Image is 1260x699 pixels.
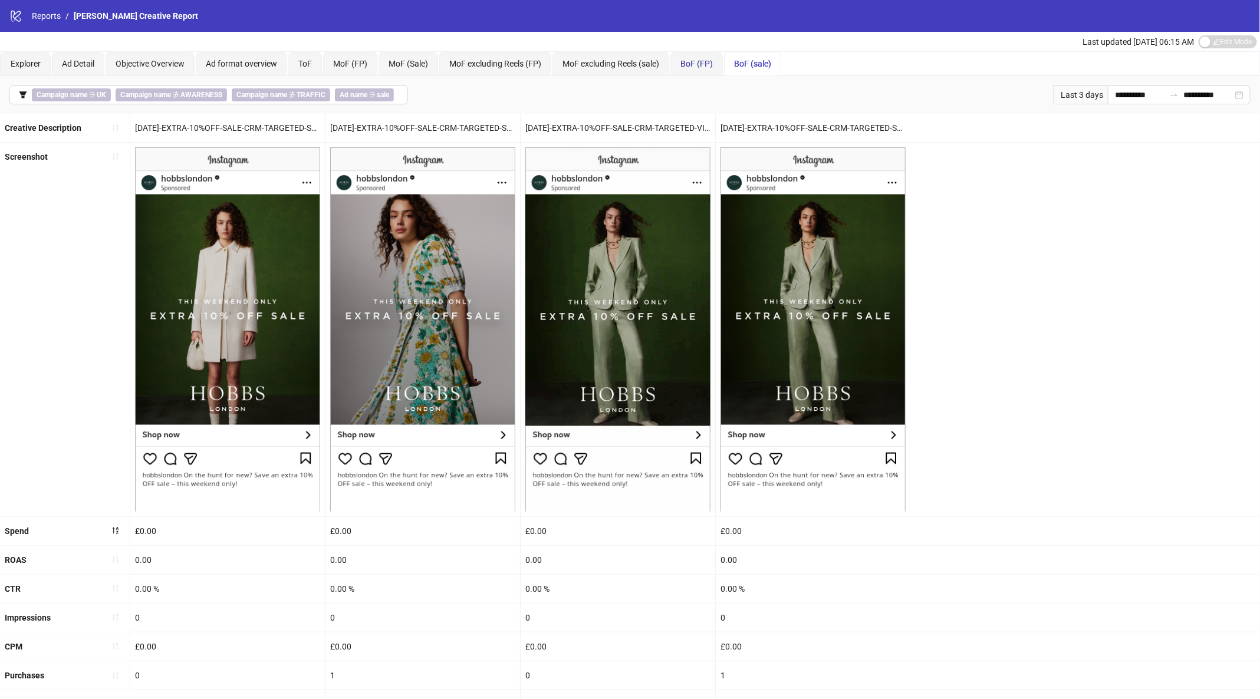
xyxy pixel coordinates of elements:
span: MoF (Sale) [389,59,428,68]
img: Screenshot 120235042736410624 [721,147,906,511]
div: £0.00 [325,517,520,545]
button: Campaign name ∋ UKCampaign name ∌ AWARENESSCampaign name ∌ TRAFFICAd name ∋ sale [9,85,408,104]
span: ∌ [232,88,330,101]
span: ∋ [32,88,111,101]
b: Spend [5,526,29,536]
div: £0.00 [716,632,910,661]
div: [DATE]-EXTRA-10%OFF-SALE-CRM-TARGETED-VID-1 [521,114,715,142]
span: [PERSON_NAME] Creative Report [74,11,198,21]
span: ToF [298,59,312,68]
div: 0.00 [716,546,910,574]
b: ROAS [5,555,27,565]
div: 1 [325,661,520,690]
div: [DATE]-EXTRA-10%OFF-SALE-CRM-TARGETED-STATIC-1 [130,114,325,142]
div: £0.00 [325,632,520,661]
span: Ad Detail [62,59,94,68]
b: Campaign name [37,91,87,99]
span: sort-ascending [111,613,120,621]
div: 0 [130,661,325,690]
div: 0.00 % [130,575,325,603]
span: sort-ascending [111,671,120,680]
span: BoF (FP) [680,59,713,68]
span: swap-right [1169,90,1179,100]
span: ∋ [335,88,394,101]
b: Campaign name [236,91,287,99]
li: / [65,9,69,22]
span: sort-ascending [111,124,120,132]
b: Ad name [340,91,367,99]
span: MoF excluding Reels (sale) [562,59,659,68]
span: sort-ascending [111,153,120,161]
div: 0 [521,604,715,632]
span: sort-descending [111,526,120,535]
div: Last 3 days [1053,85,1108,104]
b: Campaign name [120,91,171,99]
span: MoF (FP) [333,59,367,68]
div: 0 [716,604,910,632]
div: 0.00 [130,546,325,574]
b: Impressions [5,613,51,622]
div: £0.00 [521,517,715,545]
a: Reports [29,9,63,22]
div: 0.00 [325,546,520,574]
div: £0.00 [130,632,325,661]
span: sort-ascending [111,584,120,592]
b: sale [377,91,389,99]
div: 0.00 % [325,575,520,603]
div: 0.00 [521,546,715,574]
img: Screenshot 120235042719830624 [135,147,320,511]
div: 0.00 % [521,575,715,603]
span: Explorer [11,59,41,68]
div: 0 [325,604,520,632]
span: sort-ascending [111,555,120,563]
span: ∌ [116,88,227,101]
b: CTR [5,584,21,594]
span: Objective Overview [116,59,185,68]
div: 1 [716,661,910,690]
span: Last updated [DATE] 06:15 AM [1083,37,1194,47]
b: Screenshot [5,152,48,161]
span: Ad format overview [206,59,277,68]
span: MoF excluding Reels (FP) [449,59,541,68]
b: AWARENESS [180,91,222,99]
div: £0.00 [130,517,325,545]
b: TRAFFIC [297,91,325,99]
div: £0.00 [521,632,715,661]
div: [DATE]-EXTRA-10%OFF-SALE-CRM-TARGETED-STATIC-2 [325,114,520,142]
div: 0 [521,661,715,690]
span: filter [19,91,27,99]
b: UK [97,91,106,99]
img: Screenshot 120235042723980624 [330,147,515,511]
b: Creative Description [5,123,81,133]
b: Purchases [5,671,44,680]
div: 0.00 % [716,575,910,603]
span: sort-ascending [111,642,120,650]
span: to [1169,90,1179,100]
div: [DATE]-EXTRA-10%OFF-SALE-CRM-TARGETED-STATIC-3 [716,114,910,142]
div: £0.00 [716,517,910,545]
span: BoF (sale) [734,59,771,68]
div: 0 [130,604,325,632]
b: CPM [5,642,22,651]
img: Screenshot 120235042727370624 [525,147,710,511]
